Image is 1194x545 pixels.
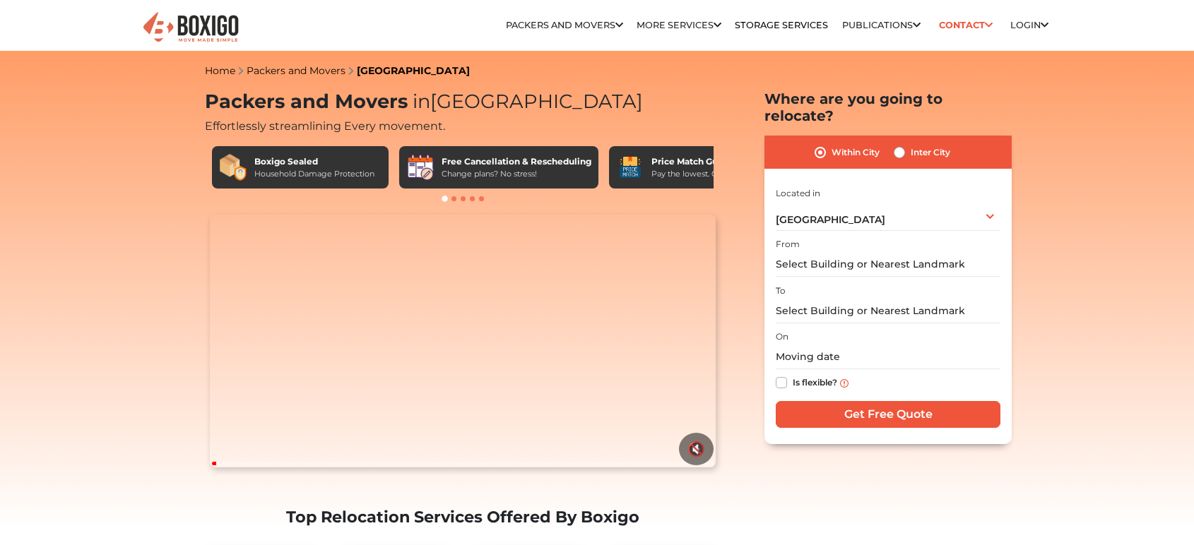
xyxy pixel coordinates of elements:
[205,508,721,527] h2: Top Relocation Services Offered By Boxigo
[776,345,1000,369] input: Moving date
[735,20,828,30] a: Storage Services
[793,374,837,389] label: Is flexible?
[247,64,345,77] a: Packers and Movers
[776,299,1000,323] input: Select Building or Nearest Landmark
[651,155,759,168] div: Price Match Guarantee
[442,155,591,168] div: Free Cancellation & Rescheduling
[408,90,643,113] span: [GEOGRAPHIC_DATA]
[413,90,430,113] span: in
[637,20,721,30] a: More services
[205,90,721,114] h1: Packers and Movers
[776,401,1000,428] input: Get Free Quote
[776,252,1000,277] input: Select Building or Nearest Landmark
[679,433,714,465] button: 🔇
[210,215,715,467] video: Your browser does not support the video tag.
[357,64,470,77] a: [GEOGRAPHIC_DATA]
[616,153,644,181] img: Price Match Guarantee
[205,119,445,133] span: Effortlessly streamlining Every movement.
[776,238,800,251] label: From
[205,64,235,77] a: Home
[1010,20,1048,30] a: Login
[254,168,374,180] div: Household Damage Protection
[406,153,435,181] img: Free Cancellation & Rescheduling
[506,20,623,30] a: Packers and Movers
[776,330,788,343] label: On
[842,20,921,30] a: Publications
[911,144,950,161] label: Inter City
[651,168,759,180] div: Pay the lowest. Guaranteed!
[442,168,591,180] div: Change plans? No stress!
[254,155,374,168] div: Boxigo Sealed
[832,144,880,161] label: Within City
[840,379,849,388] img: info
[776,187,820,200] label: Located in
[776,213,885,226] span: [GEOGRAPHIC_DATA]
[776,285,786,297] label: To
[764,90,1012,124] h2: Where are you going to relocate?
[141,11,240,45] img: Boxigo
[934,14,997,36] a: Contact
[219,153,247,181] img: Boxigo Sealed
